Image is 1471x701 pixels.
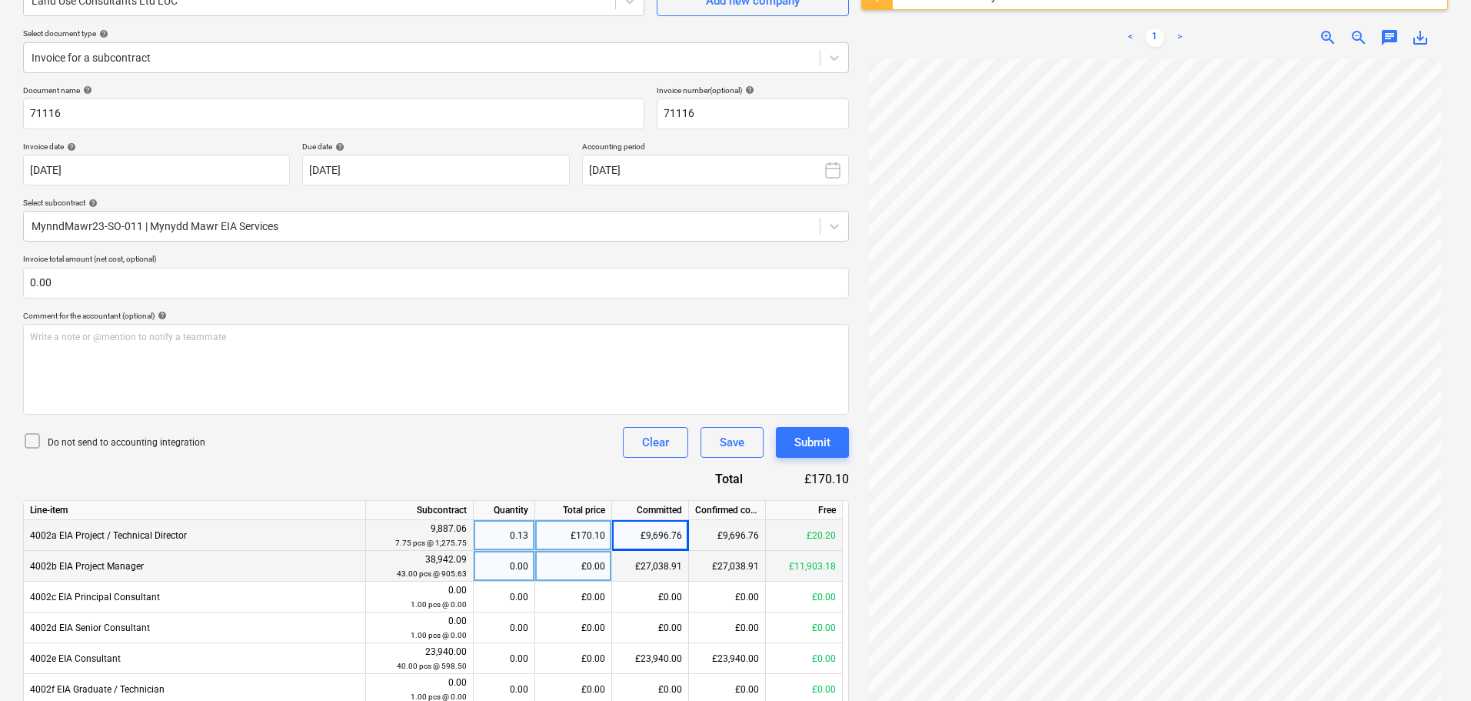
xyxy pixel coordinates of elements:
div: Committed [612,501,689,520]
div: £0.00 [766,643,843,674]
div: Document name [23,85,644,95]
div: £23,940.00 [689,643,766,674]
span: help [80,85,92,95]
div: Line-item [24,501,366,520]
input: Invoice total amount (net cost, optional) [23,268,849,299]
div: Invoice number (optional) [657,85,849,95]
div: Total price [535,501,612,520]
div: £0.00 [612,582,689,613]
span: help [64,142,76,152]
span: 4002a EIA Project / Technical Director [30,530,187,541]
div: Due date [302,142,569,152]
div: Select subcontract [23,198,849,208]
small: 1.00 pcs @ 0.00 [411,600,467,609]
div: £170.10 [767,470,849,488]
span: 4002d EIA Senior Consultant [30,623,150,633]
div: £27,038.91 [612,551,689,582]
div: Total [649,470,767,488]
div: 0.00 [480,582,528,613]
div: £0.00 [535,613,612,643]
span: 4002b EIA Project Manager [30,561,144,572]
button: Clear [623,427,688,458]
div: Confirmed costs [689,501,766,520]
small: 43.00 pcs @ 905.63 [397,569,467,578]
iframe: Chat Widget [1394,627,1471,701]
input: Due date not specified [302,155,569,185]
div: Invoice date [23,142,290,152]
div: £0.00 [689,613,766,643]
span: 4002f EIA Graduate / Technician [30,684,165,695]
div: £23,940.00 [612,643,689,674]
p: Do not send to accounting integration [48,436,205,449]
span: help [96,29,108,38]
a: Page 1 is your current page [1146,28,1164,47]
span: zoom_out [1350,28,1368,47]
span: 4002e EIA Consultant [30,653,121,664]
div: 23,940.00 [372,645,467,673]
div: £27,038.91 [689,551,766,582]
p: Invoice total amount (net cost, optional) [23,254,849,267]
a: Next page [1170,28,1189,47]
p: Accounting period [582,142,849,155]
a: Previous page [1121,28,1140,47]
button: Save [701,427,764,458]
div: £0.00 [535,582,612,613]
div: 0.00 [480,643,528,674]
div: Subcontract [366,501,474,520]
div: £170.10 [535,520,612,551]
span: chat [1380,28,1399,47]
span: help [155,311,167,320]
small: 1.00 pcs @ 0.00 [411,693,467,701]
input: Invoice number [657,98,849,129]
div: £9,696.76 [689,520,766,551]
div: £0.00 [766,613,843,643]
small: 40.00 pcs @ 598.50 [397,662,467,670]
input: Document name [23,98,644,129]
div: £0.00 [612,613,689,643]
div: Submit [794,432,830,452]
small: 7.75 pcs @ 1,275.75 [395,539,467,547]
div: Select document type [23,28,849,38]
div: Quantity [474,501,535,520]
div: Clear [642,432,669,452]
div: £9,696.76 [612,520,689,551]
div: £0.00 [689,582,766,613]
div: Free [766,501,843,520]
input: Invoice date not specified [23,155,290,185]
small: 1.00 pcs @ 0.00 [411,631,467,639]
div: £0.00 [766,582,843,613]
span: zoom_in [1319,28,1337,47]
div: 38,942.09 [372,552,467,581]
div: £20.20 [766,520,843,551]
div: 9,887.06 [372,522,467,550]
span: 4002c EIA Principal Consultant [30,592,160,603]
span: help [85,199,98,208]
button: Submit [776,427,849,458]
div: 0.00 [372,583,467,612]
div: £0.00 [535,643,612,674]
div: Save [720,432,744,452]
div: 0.00 [480,613,528,643]
div: 0.00 [372,614,467,643]
div: £0.00 [535,551,612,582]
button: [DATE] [582,155,849,185]
span: save_alt [1411,28,1429,47]
div: 0.13 [480,520,528,551]
div: £11,903.18 [766,551,843,582]
div: Comment for the accountant (optional) [23,311,849,321]
span: help [332,142,344,152]
span: help [742,85,754,95]
div: 0.00 [480,551,528,582]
